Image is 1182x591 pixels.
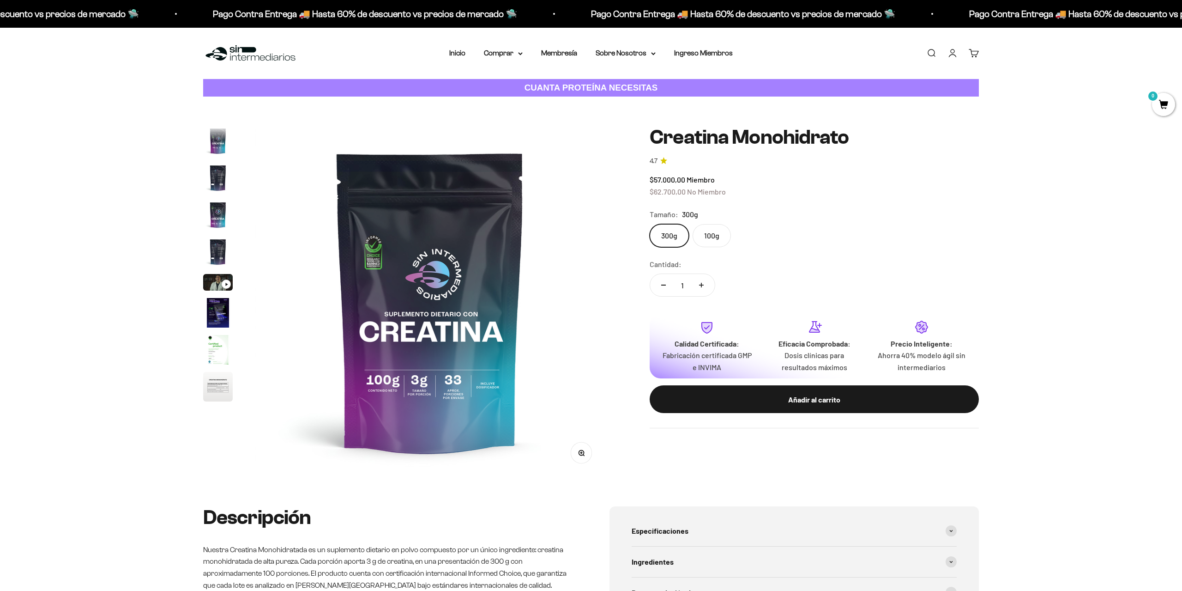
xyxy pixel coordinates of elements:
[675,339,739,348] strong: Calidad Certificada:
[203,237,233,267] img: Creatina Monohidrato
[203,237,233,269] button: Ir al artículo 4
[596,47,656,59] summary: Sobre Nosotros
[668,394,960,406] div: Añadir al carrito
[525,83,658,92] strong: CUANTA PROTEÍNA NECESITAS
[203,298,233,328] img: Creatina Monohidrato
[674,49,733,57] a: Ingreso Miembros
[891,339,953,348] strong: Precio Inteligente:
[203,200,233,232] button: Ir al artículo 3
[661,349,753,373] p: Fabricación certificada GMP e INVIMA
[682,208,698,220] span: 300g
[650,156,657,166] span: 4.7
[203,126,233,156] img: Creatina Monohidrato
[484,47,523,59] summary: Comprar
[650,175,685,184] span: $57.000,00
[650,385,979,413] button: Añadir al carrito
[650,187,686,196] span: $62.700,00
[687,187,726,196] span: No Miembro
[1152,100,1175,110] a: 0
[203,200,233,230] img: Creatina Monohidrato
[1147,91,1158,102] mark: 0
[632,556,674,568] span: Ingredientes
[203,274,233,293] button: Ir al artículo 5
[650,156,979,166] a: 4.74.7 de 5.0 estrellas
[541,49,577,57] a: Membresía
[203,163,233,193] img: Creatina Monohidrato
[778,339,850,348] strong: Eficacia Comprobada:
[687,175,715,184] span: Miembro
[650,208,678,220] legend: Tamaño:
[650,274,677,296] button: Reducir cantidad
[203,335,233,365] img: Creatina Monohidrato
[650,258,681,270] label: Cantidad:
[203,372,233,404] button: Ir al artículo 8
[212,6,516,21] p: Pago Contra Entrega 🚚 Hasta 60% de descuento vs precios de mercado 🛸
[650,126,979,148] h1: Creatina Monohidrato
[203,126,233,158] button: Ir al artículo 1
[203,335,233,367] button: Ir al artículo 7
[449,49,465,57] a: Inicio
[203,298,233,330] button: Ir al artículo 6
[688,274,715,296] button: Aumentar cantidad
[203,372,233,402] img: Creatina Monohidrato
[590,6,894,21] p: Pago Contra Entrega 🚚 Hasta 60% de descuento vs precios de mercado 🛸
[203,79,979,97] a: CUANTA PROTEÍNA NECESITAS
[632,516,957,546] summary: Especificaciones
[255,126,605,477] img: Creatina Monohidrato
[203,506,573,529] h2: Descripción
[203,163,233,195] button: Ir al artículo 2
[768,349,860,373] p: Dosis clínicas para resultados máximos
[632,547,957,577] summary: Ingredientes
[632,525,688,537] span: Especificaciones
[875,349,968,373] p: Ahorra 40% modelo ágil sin intermediarios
